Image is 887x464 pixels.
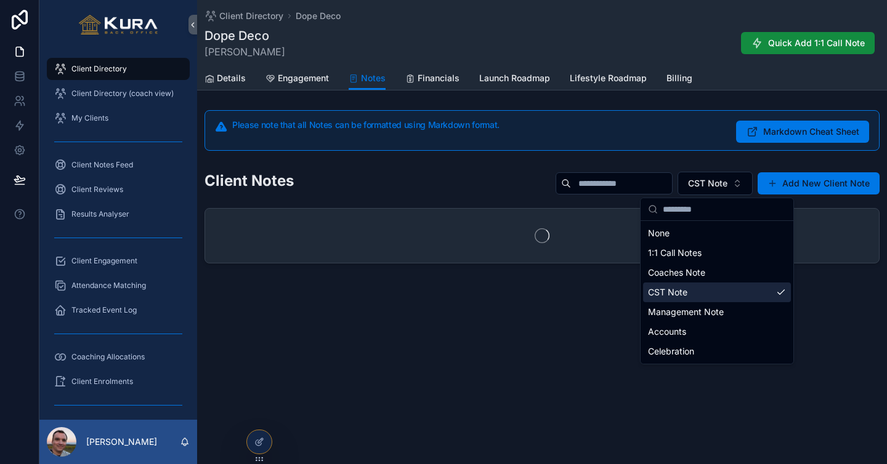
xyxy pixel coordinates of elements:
[71,160,133,170] span: Client Notes Feed
[71,89,174,98] span: Client Directory (coach view)
[405,67,460,92] a: Financials
[47,299,190,321] a: Tracked Event Log
[205,27,285,44] h1: Dope Deco
[47,274,190,297] a: Attendance Matching
[71,185,123,194] span: Client Reviews
[643,342,791,361] div: Celebration
[71,377,133,386] span: Client Enrolments
[768,37,865,49] span: Quick Add 1:1 Call Note
[278,72,329,84] span: Engagement
[763,126,859,138] span: Markdown Cheat Sheet
[47,370,190,393] a: Client Enrolments
[296,10,341,22] a: Dope Deco
[678,172,753,195] button: Select Button
[71,209,129,219] span: Results Analyser
[47,82,190,105] a: Client Directory (coach view)
[232,121,726,129] h5: Please note that all Notes can be formatted using Markdown format.
[205,170,294,191] h2: Client Notes
[205,44,285,59] span: [PERSON_NAME]
[741,32,875,54] button: Quick Add 1:1 Call Note
[47,346,190,368] a: Coaching Allocations
[479,72,550,84] span: Launch Roadmap
[47,154,190,176] a: Client Notes Feed
[643,263,791,282] div: Coaches Note
[71,113,108,123] span: My Clients
[79,15,158,34] img: App logo
[643,322,791,342] div: Accounts
[758,172,880,194] button: Add New Client Note
[205,67,246,92] a: Details
[219,10,283,22] span: Client Directory
[47,178,190,201] a: Client Reviews
[86,436,157,448] p: [PERSON_NAME]
[570,67,647,92] a: Lifestyle Roadmap
[643,243,791,263] div: 1:1 Call Notes
[265,67,329,92] a: Engagement
[418,72,460,84] span: Financials
[71,352,145,362] span: Coaching Allocations
[47,107,190,129] a: My Clients
[39,49,197,420] div: scrollable content
[47,250,190,272] a: Client Engagement
[479,67,550,92] a: Launch Roadmap
[643,282,791,302] div: CST Note
[71,256,137,266] span: Client Engagement
[643,223,791,243] div: None
[71,281,146,290] span: Attendance Matching
[205,10,283,22] a: Client Directory
[570,72,647,84] span: Lifestyle Roadmap
[666,67,692,92] a: Billing
[643,302,791,322] div: Management Note
[641,221,793,364] div: Suggestions
[736,121,869,143] button: Markdown Cheat Sheet
[71,64,127,74] span: Client Directory
[666,72,692,84] span: Billing
[361,72,386,84] span: Notes
[688,177,727,190] span: CST Note
[71,305,137,315] span: Tracked Event Log
[47,58,190,80] a: Client Directory
[217,72,246,84] span: Details
[47,203,190,225] a: Results Analyser
[349,67,386,90] a: Notes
